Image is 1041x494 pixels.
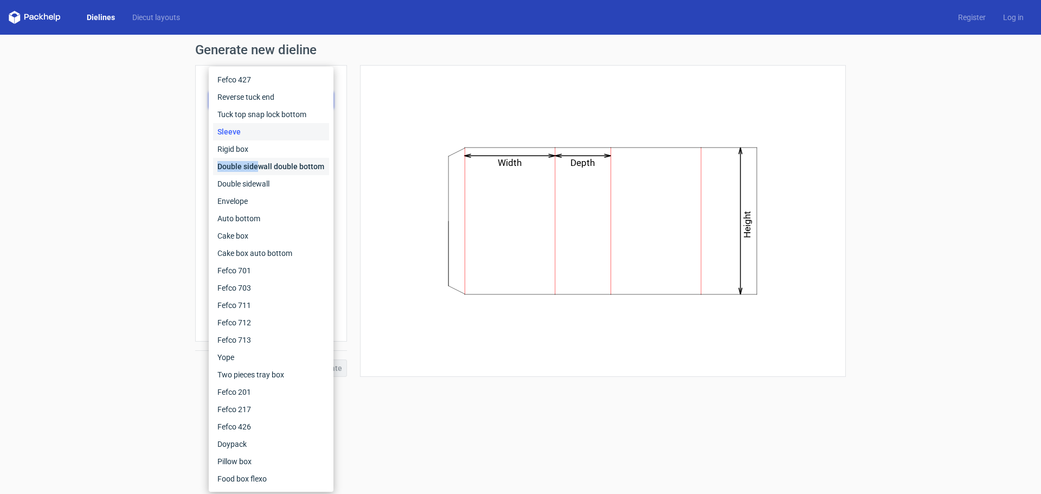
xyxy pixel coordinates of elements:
div: Fefco 426 [213,418,329,435]
div: Fefco 201 [213,383,329,401]
div: Reverse tuck end [213,88,329,106]
div: Cake box [213,227,329,245]
h1: Generate new dieline [195,43,846,56]
text: Width [498,157,522,168]
div: Pillow box [213,453,329,470]
a: Log in [994,12,1032,23]
div: Double sidewall double bottom [213,158,329,175]
div: Food box flexo [213,470,329,487]
a: Register [949,12,994,23]
div: Cake box auto bottom [213,245,329,262]
div: Auto bottom [213,210,329,227]
div: Fefco 712 [213,314,329,331]
a: Diecut layouts [124,12,189,23]
div: Fefco 711 [213,297,329,314]
div: Tuck top snap lock bottom [213,106,329,123]
div: Fefco 217 [213,401,329,418]
div: Double sidewall [213,175,329,193]
div: Fefco 701 [213,262,329,279]
div: Envelope [213,193,329,210]
a: Dielines [78,12,124,23]
div: Two pieces tray box [213,366,329,383]
div: Fefco 427 [213,71,329,88]
text: Depth [571,157,595,168]
div: Sleeve [213,123,329,140]
div: Doypack [213,435,329,453]
div: Rigid box [213,140,329,158]
div: Fefco 703 [213,279,329,297]
div: Fefco 713 [213,331,329,349]
div: Yope [213,349,329,366]
text: Height [742,211,753,238]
